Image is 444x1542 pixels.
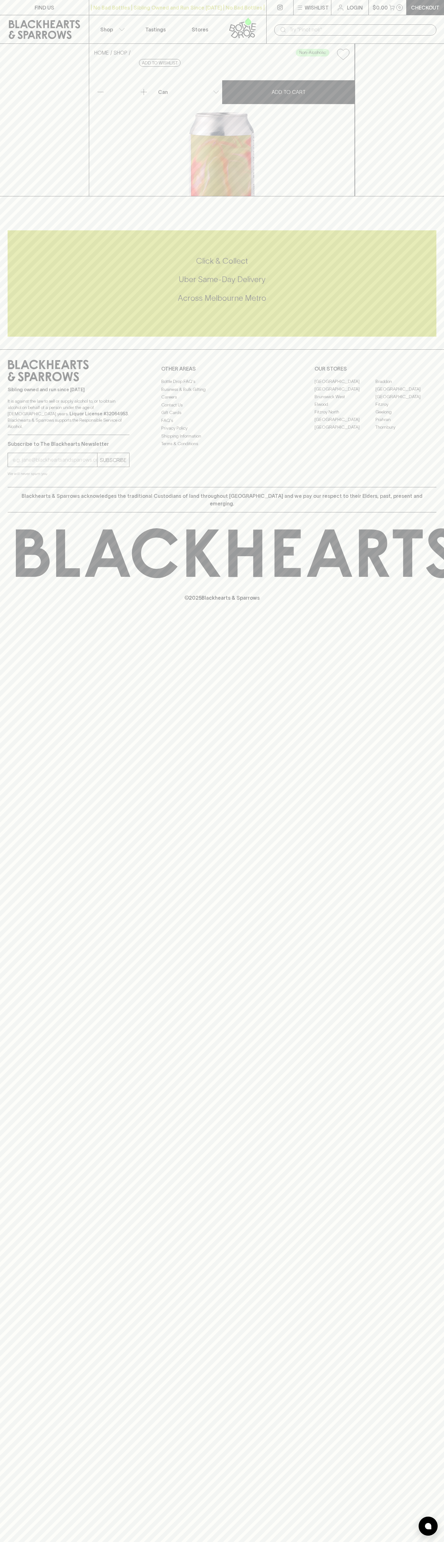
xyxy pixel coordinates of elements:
a: Contact Us [161,401,283,409]
div: Can [156,86,222,98]
a: Brunswick West [315,393,375,400]
a: SHOP [114,50,127,56]
p: OTHER AREAS [161,365,283,372]
a: Business & Bulk Gifting [161,385,283,393]
img: 29376.png [89,65,355,196]
button: Add to wishlist [139,59,181,67]
a: Tastings [133,15,178,43]
p: FIND US [35,4,54,11]
a: Stores [178,15,222,43]
a: [GEOGRAPHIC_DATA] [315,385,375,393]
button: ADD TO CART [222,80,355,104]
p: 0 [398,6,401,9]
a: HOME [94,50,109,56]
a: [GEOGRAPHIC_DATA] [375,393,436,400]
button: Add to wishlist [335,46,352,63]
p: $0.00 [373,4,388,11]
span: Non-Alcoholic [296,49,329,56]
div: Call to action block [8,230,436,337]
img: bubble-icon [425,1523,431,1529]
p: Sibling owned and run since [DATE] [8,386,129,393]
h5: Across Melbourne Metro [8,293,436,303]
p: Stores [192,26,208,33]
a: Prahran [375,416,436,423]
p: Wishlist [305,4,329,11]
a: Geelong [375,408,436,416]
a: Bottle Drop FAQ's [161,378,283,385]
strong: Liquor License #32064953 [70,411,128,416]
a: [GEOGRAPHIC_DATA] [315,423,375,431]
a: Shipping Information [161,432,283,440]
p: Can [158,88,168,96]
a: Gift Cards [161,409,283,417]
a: Fitzroy North [315,408,375,416]
p: We will never spam you [8,471,129,477]
p: Checkout [411,4,440,11]
p: SUBSCRIBE [100,456,127,464]
input: e.g. jane@blackheartsandsparrows.com.au [13,455,97,465]
p: Tastings [145,26,166,33]
a: [GEOGRAPHIC_DATA] [375,385,436,393]
a: Elwood [315,400,375,408]
input: Try "Pinot noir" [289,25,431,35]
a: FAQ's [161,417,283,424]
a: Braddon [375,378,436,385]
a: Privacy Policy [161,425,283,432]
p: ADD TO CART [272,88,306,96]
a: Careers [161,393,283,401]
a: [GEOGRAPHIC_DATA] [315,378,375,385]
p: It is against the law to sell or supply alcohol to, or to obtain alcohol on behalf of a person un... [8,398,129,430]
button: SUBSCRIBE [97,453,129,467]
p: Shop [100,26,113,33]
p: Login [347,4,363,11]
a: Thornbury [375,423,436,431]
button: Shop [89,15,134,43]
p: OUR STORES [315,365,436,372]
a: Fitzroy [375,400,436,408]
p: Blackhearts & Sparrows acknowledges the traditional Custodians of land throughout [GEOGRAPHIC_DAT... [12,492,432,507]
p: Subscribe to The Blackhearts Newsletter [8,440,129,448]
h5: Uber Same-Day Delivery [8,274,436,285]
a: Terms & Conditions [161,440,283,448]
h5: Click & Collect [8,256,436,266]
a: [GEOGRAPHIC_DATA] [315,416,375,423]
